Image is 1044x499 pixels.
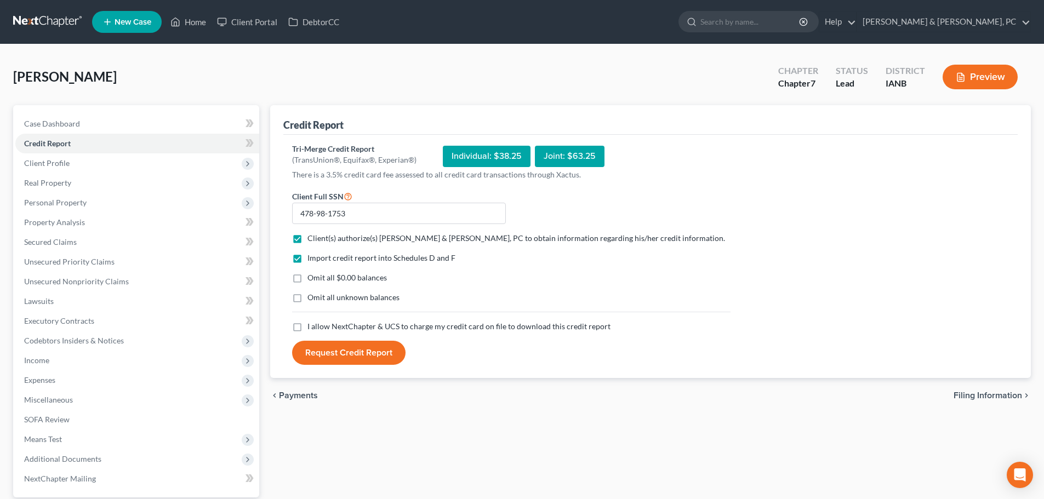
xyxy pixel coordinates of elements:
[15,272,259,291] a: Unsecured Nonpriority Claims
[535,146,604,167] div: Joint: $63.25
[15,291,259,311] a: Lawsuits
[307,273,387,282] span: Omit all $0.00 balances
[15,134,259,153] a: Credit Report
[24,198,87,207] span: Personal Property
[836,65,868,77] div: Status
[283,118,344,131] div: Credit Report
[700,12,801,32] input: Search by name...
[857,12,1030,32] a: [PERSON_NAME] & [PERSON_NAME], PC
[15,469,259,489] a: NextChapter Mailing
[811,78,815,88] span: 7
[836,77,868,90] div: Lead
[24,454,101,463] span: Additional Documents
[279,391,318,400] span: Payments
[24,178,71,187] span: Real Property
[1022,391,1031,400] i: chevron_right
[24,277,129,286] span: Unsecured Nonpriority Claims
[24,139,71,148] span: Credit Report
[24,474,96,483] span: NextChapter Mailing
[115,18,151,26] span: New Case
[270,391,279,400] i: chevron_left
[15,252,259,272] a: Unsecured Priority Claims
[954,391,1022,400] span: Filing Information
[24,375,55,385] span: Expenses
[24,395,73,404] span: Miscellaneous
[886,65,925,77] div: District
[307,253,455,262] span: Import credit report into Schedules D and F
[24,237,77,246] span: Secured Claims
[24,415,70,424] span: SOFA Review
[954,391,1031,400] button: Filing Information chevron_right
[292,154,417,165] div: (TransUnion®, Equifax®, Experian®)
[15,114,259,134] a: Case Dashboard
[13,68,117,84] span: [PERSON_NAME]
[24,217,85,227] span: Property Analysis
[292,144,417,154] div: Tri-Merge Credit Report
[443,146,530,167] div: Individual: $38.25
[165,12,212,32] a: Home
[943,65,1018,89] button: Preview
[307,322,611,331] span: I allow NextChapter & UCS to charge my credit card on file to download this credit report
[24,316,94,325] span: Executory Contracts
[24,355,49,365] span: Income
[15,311,259,331] a: Executory Contracts
[819,12,856,32] a: Help
[24,257,115,266] span: Unsecured Priority Claims
[283,12,345,32] a: DebtorCC
[778,65,818,77] div: Chapter
[24,158,70,168] span: Client Profile
[24,434,62,444] span: Means Test
[24,296,54,306] span: Lawsuits
[307,233,725,243] span: Client(s) authorize(s) [PERSON_NAME] & [PERSON_NAME], PC to obtain information regarding his/her ...
[886,77,925,90] div: IANB
[15,213,259,232] a: Property Analysis
[24,336,124,345] span: Codebtors Insiders & Notices
[15,410,259,429] a: SOFA Review
[15,232,259,252] a: Secured Claims
[292,203,506,225] input: XXX-XX-XXXX
[292,192,344,201] span: Client Full SSN
[1007,462,1033,488] div: Open Intercom Messenger
[292,169,731,180] p: There is a 3.5% credit card fee assessed to all credit card transactions through Xactus.
[307,292,400,302] span: Omit all unknown balances
[270,391,318,400] button: chevron_left Payments
[292,341,406,365] button: Request Credit Report
[778,77,818,90] div: Chapter
[212,12,283,32] a: Client Portal
[24,119,80,128] span: Case Dashboard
